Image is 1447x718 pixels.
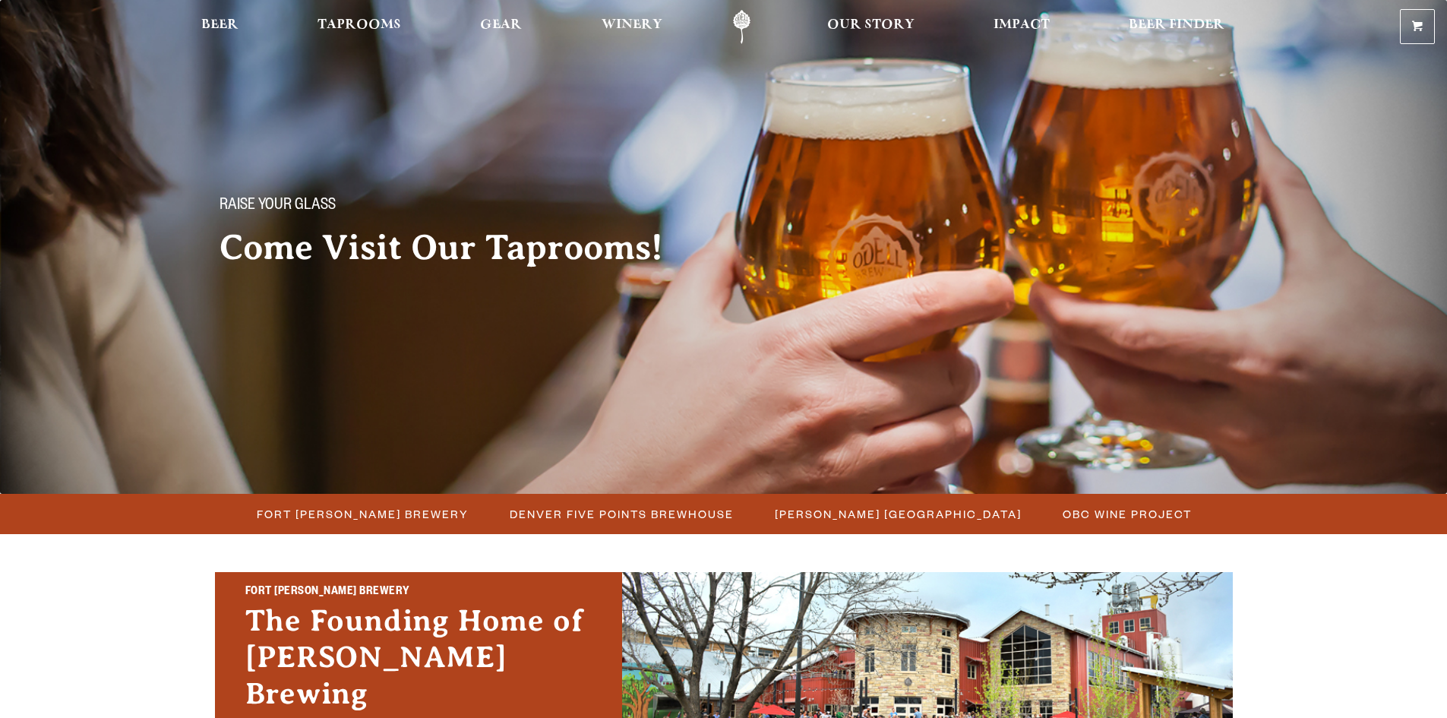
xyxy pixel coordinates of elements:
[220,229,693,267] h2: Come Visit Our Taprooms!
[984,10,1060,44] a: Impact
[257,503,469,525] span: Fort [PERSON_NAME] Brewery
[775,503,1022,525] span: [PERSON_NAME] [GEOGRAPHIC_DATA]
[201,19,239,31] span: Beer
[713,10,770,44] a: Odell Home
[817,10,924,44] a: Our Story
[827,19,915,31] span: Our Story
[592,10,672,44] a: Winery
[470,10,532,44] a: Gear
[191,10,248,44] a: Beer
[501,503,741,525] a: Denver Five Points Brewhouse
[248,503,476,525] a: Fort [PERSON_NAME] Brewery
[480,19,522,31] span: Gear
[602,19,662,31] span: Winery
[766,503,1029,525] a: [PERSON_NAME] [GEOGRAPHIC_DATA]
[1129,19,1224,31] span: Beer Finder
[510,503,734,525] span: Denver Five Points Brewhouse
[1119,10,1234,44] a: Beer Finder
[220,197,336,217] span: Raise your glass
[994,19,1050,31] span: Impact
[308,10,411,44] a: Taprooms
[1063,503,1192,525] span: OBC Wine Project
[245,583,592,603] h2: Fort [PERSON_NAME] Brewery
[318,19,401,31] span: Taprooms
[1054,503,1199,525] a: OBC Wine Project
